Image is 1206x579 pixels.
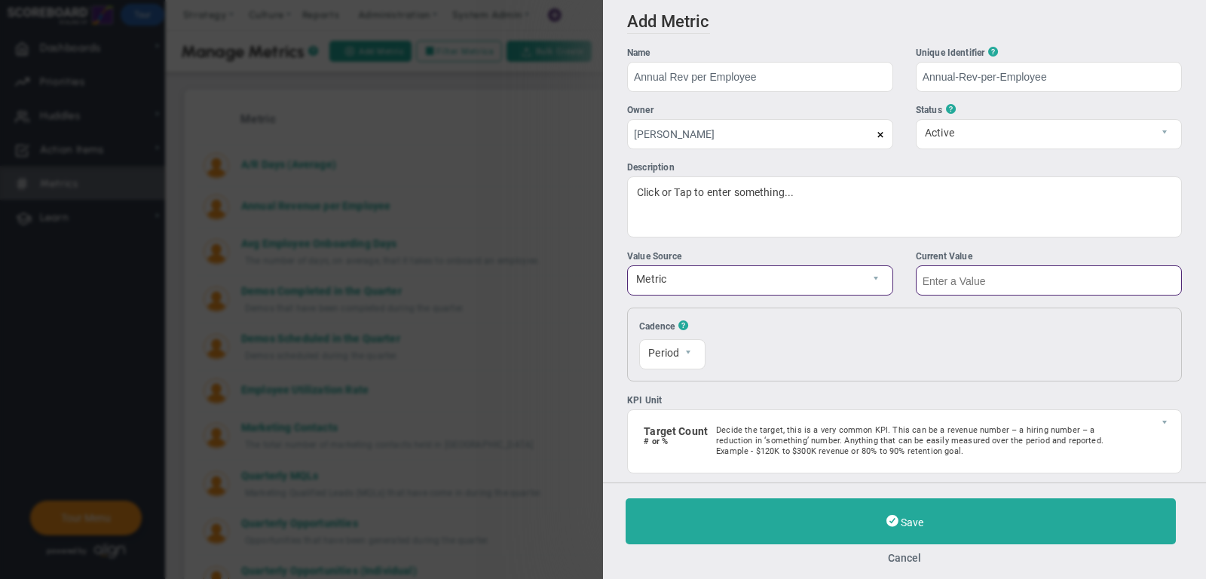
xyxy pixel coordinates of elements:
div: Current Value [916,250,1182,264]
span: select [1155,120,1181,149]
span: Metric [628,266,867,292]
div: Owner [627,103,893,118]
label: Target Count [644,425,708,437]
button: Save [626,498,1176,544]
div: Cadence [639,320,706,332]
div: Status [916,103,1182,118]
div: Value Source [627,250,893,264]
input: Enter a Value [916,265,1182,296]
span: Active [917,120,1155,146]
span: clear [893,128,910,140]
span: Period [640,340,679,366]
span: select [679,340,705,369]
div: KPI Unit [627,394,1182,408]
div: Description [627,161,1182,175]
p: Decide the target, this is a very common KPI. This can be a revenue number – a hiring number – a ... [716,425,1128,457]
span: Metric [661,12,710,31]
div: Name [627,46,893,60]
input: Name of the Metric [627,62,893,92]
h4: # or % [635,437,708,446]
button: Cancel [626,552,1183,564]
input: Enter unique identifier [916,62,1182,92]
span: select [867,266,892,295]
span: Add [627,12,657,31]
input: Search or Invite Team Members [627,119,893,149]
div: Click or Tap to enter something... [627,176,1182,237]
span: select [1155,410,1181,473]
div: Unique Identifier [916,46,1182,60]
span: Save [901,516,923,528]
